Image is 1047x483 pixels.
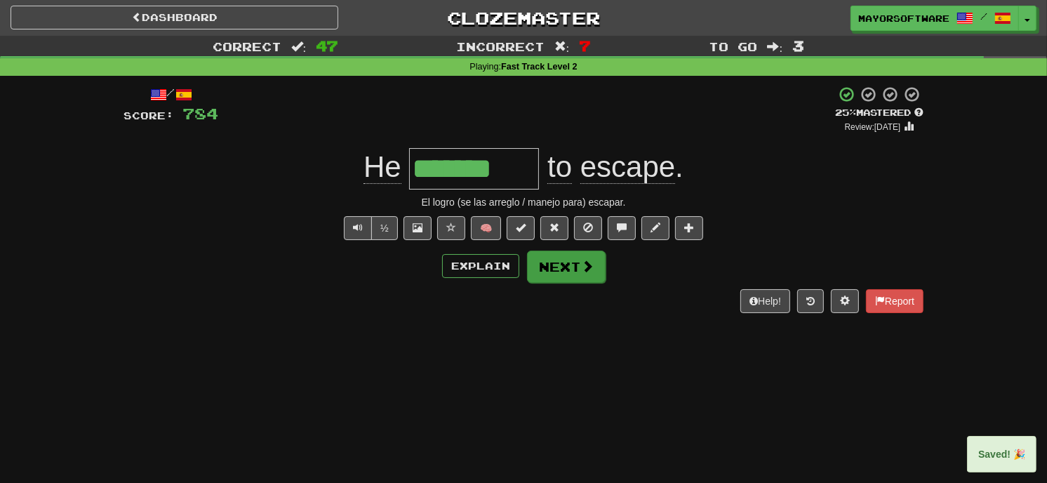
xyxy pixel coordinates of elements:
a: Clozemaster [359,6,687,30]
button: Round history (alt+y) [797,289,824,313]
span: Score: [124,110,174,121]
strong: Fast Track Level 2 [501,62,578,72]
button: Help! [740,289,790,313]
span: 25 % [835,107,856,118]
a: mayorsoftware / [851,6,1019,31]
button: Next [527,251,606,283]
button: Play sentence audio (ctl+space) [344,216,372,240]
span: escape [580,150,675,184]
span: : [554,41,570,53]
button: ½ [371,216,398,240]
button: Add to collection (alt+a) [675,216,703,240]
div: Mastered [835,107,923,119]
span: . [539,150,683,184]
button: Explain [442,254,519,278]
div: / [124,86,218,103]
span: Correct [213,39,281,53]
button: 🧠 [471,216,501,240]
button: Set this sentence to 100% Mastered (alt+m) [507,216,535,240]
div: El logro (se las arreglo / manejo para) escapar. [124,195,923,209]
div: Saved! 🎉 [967,436,1036,472]
button: Show image (alt+x) [404,216,432,240]
span: 47 [316,37,338,54]
span: 784 [182,105,218,122]
div: Text-to-speech controls [341,216,398,240]
span: to [547,150,572,184]
span: : [291,41,307,53]
span: : [768,41,783,53]
a: Dashboard [11,6,338,29]
span: He [364,150,401,184]
span: To go [709,39,758,53]
button: Reset to 0% Mastered (alt+r) [540,216,568,240]
span: 3 [792,37,804,54]
span: 7 [579,37,591,54]
button: Report [866,289,923,313]
button: Favorite sentence (alt+f) [437,216,465,240]
span: / [980,11,987,21]
small: Review: [DATE] [845,122,901,132]
button: Ignore sentence (alt+i) [574,216,602,240]
button: Edit sentence (alt+d) [641,216,669,240]
button: Discuss sentence (alt+u) [608,216,636,240]
span: Incorrect [456,39,545,53]
span: mayorsoftware [858,12,949,25]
